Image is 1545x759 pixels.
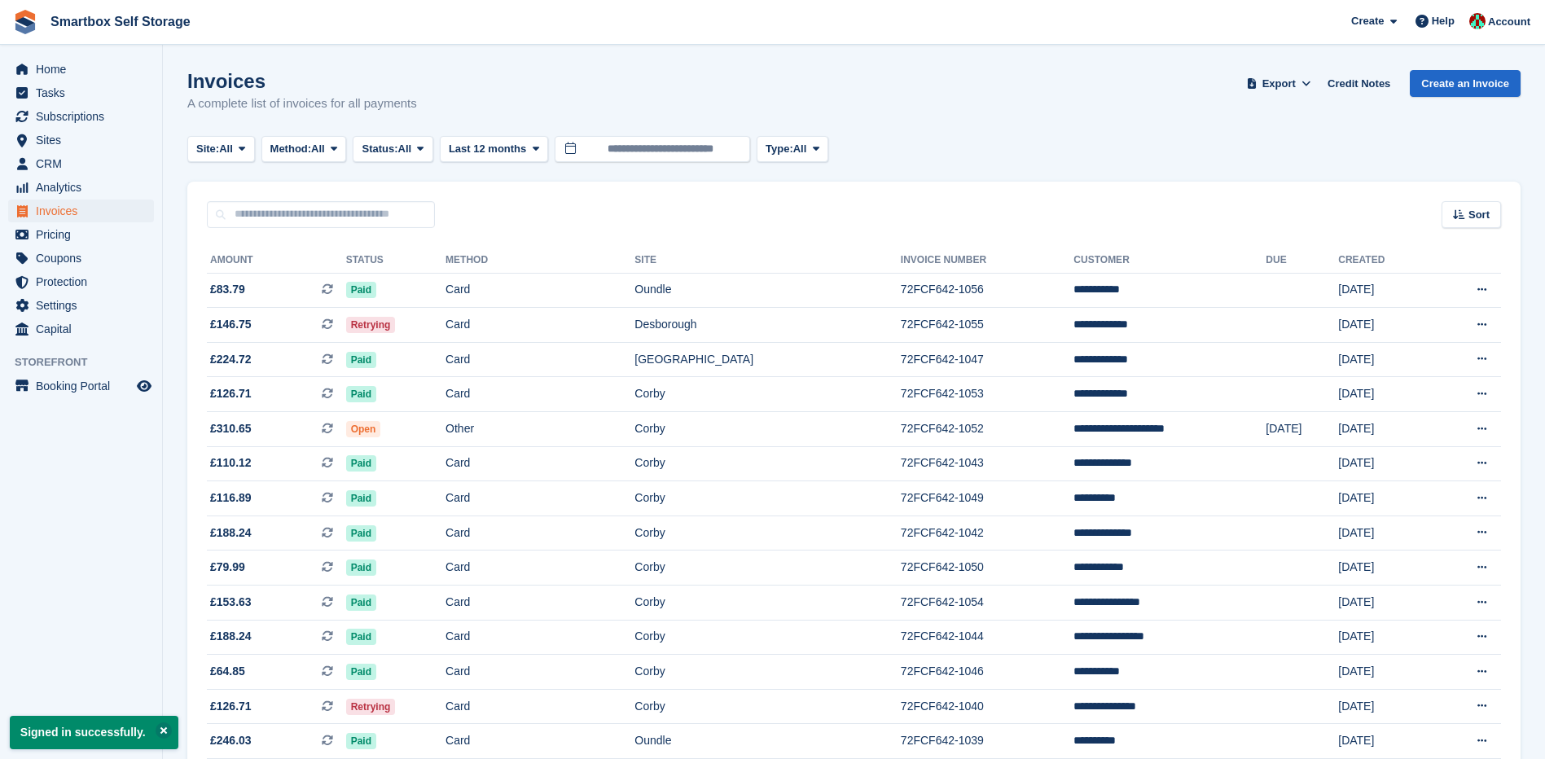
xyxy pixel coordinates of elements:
a: Smartbox Self Storage [44,8,197,35]
td: Card [446,446,634,481]
td: 72FCF642-1047 [901,342,1073,377]
span: £126.71 [210,698,252,715]
span: Paid [346,455,376,472]
span: Retrying [346,317,396,333]
span: Home [36,58,134,81]
a: menu [8,375,154,397]
td: Card [446,273,634,308]
span: Subscriptions [36,105,134,128]
span: All [219,141,233,157]
td: 72FCF642-1040 [901,689,1073,724]
span: Sort [1468,207,1490,223]
span: £116.89 [210,489,252,507]
a: menu [8,152,154,175]
td: Other [446,412,634,447]
span: All [793,141,807,157]
span: Tasks [36,81,134,104]
td: Corby [634,551,901,586]
span: Paid [346,733,376,749]
td: 72FCF642-1049 [901,481,1073,516]
th: Created [1338,248,1432,274]
a: menu [8,176,154,199]
td: [DATE] [1338,689,1432,724]
span: All [311,141,325,157]
td: Card [446,342,634,377]
a: menu [8,81,154,104]
a: menu [8,294,154,317]
td: Corby [634,586,901,621]
td: 72FCF642-1044 [901,620,1073,655]
td: Card [446,689,634,724]
h1: Invoices [187,70,417,92]
span: Protection [36,270,134,293]
td: 72FCF642-1052 [901,412,1073,447]
td: [DATE] [1338,516,1432,551]
span: Paid [346,559,376,576]
span: £246.03 [210,732,252,749]
td: [DATE] [1338,620,1432,655]
span: Status: [362,141,397,157]
span: CRM [36,152,134,175]
span: Paid [346,386,376,402]
span: Paid [346,490,376,507]
button: Type: All [757,136,828,163]
td: Corby [634,377,901,412]
span: Account [1488,14,1530,30]
a: menu [8,318,154,340]
td: [DATE] [1338,412,1432,447]
td: [DATE] [1338,342,1432,377]
button: Method: All [261,136,347,163]
td: 72FCF642-1042 [901,516,1073,551]
td: 72FCF642-1043 [901,446,1073,481]
td: [GEOGRAPHIC_DATA] [634,342,901,377]
span: Capital [36,318,134,340]
th: Status [346,248,446,274]
span: £83.79 [210,281,245,298]
span: Coupons [36,247,134,270]
img: Caren Ingold [1469,13,1486,29]
th: Amount [207,248,346,274]
th: Invoice Number [901,248,1073,274]
td: Card [446,308,634,343]
td: Card [446,620,634,655]
td: 72FCF642-1053 [901,377,1073,412]
span: Invoices [36,200,134,222]
a: Credit Notes [1321,70,1397,97]
td: Corby [634,481,901,516]
td: [DATE] [1338,481,1432,516]
td: 72FCF642-1050 [901,551,1073,586]
span: £188.24 [210,628,252,645]
span: £146.75 [210,316,252,333]
td: 72FCF642-1039 [901,724,1073,759]
a: menu [8,129,154,151]
td: Corby [634,446,901,481]
td: [DATE] [1338,446,1432,481]
a: menu [8,58,154,81]
a: menu [8,247,154,270]
span: Paid [346,352,376,368]
span: Storefront [15,354,162,371]
span: Open [346,421,381,437]
td: Card [446,551,634,586]
span: £110.12 [210,454,252,472]
span: Create [1351,13,1384,29]
td: Desborough [634,308,901,343]
td: [DATE] [1338,377,1432,412]
span: Site: [196,141,219,157]
span: Method: [270,141,312,157]
span: All [398,141,412,157]
span: Analytics [36,176,134,199]
span: Last 12 months [449,141,526,157]
td: [DATE] [1338,551,1432,586]
td: Card [446,655,634,690]
span: Booking Portal [36,375,134,397]
a: menu [8,223,154,246]
a: menu [8,105,154,128]
td: [DATE] [1338,273,1432,308]
button: Status: All [353,136,432,163]
td: [DATE] [1338,308,1432,343]
span: Retrying [346,699,396,715]
td: Card [446,516,634,551]
p: Signed in successfully. [10,716,178,749]
button: Export [1243,70,1315,97]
